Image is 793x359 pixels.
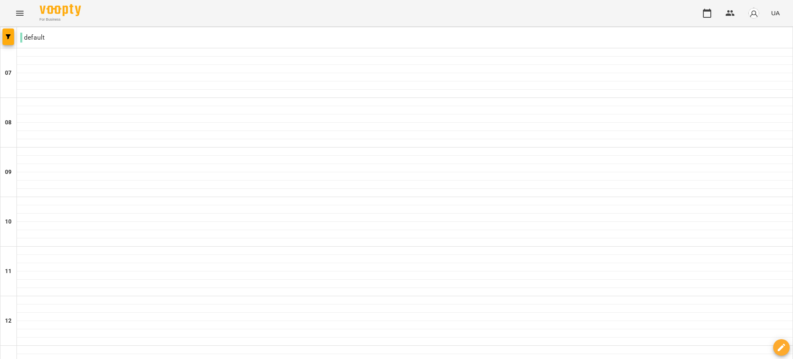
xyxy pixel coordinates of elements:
img: avatar_s.png [748,7,760,19]
span: For Business [40,17,81,22]
span: UA [771,9,780,17]
button: UA [768,5,783,21]
img: Voopty Logo [40,4,81,16]
h6: 12 [5,316,12,326]
h6: 11 [5,267,12,276]
p: default [20,33,45,43]
h6: 10 [5,217,12,226]
h6: 08 [5,118,12,127]
button: Menu [10,3,30,23]
h6: 09 [5,168,12,177]
h6: 07 [5,69,12,78]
